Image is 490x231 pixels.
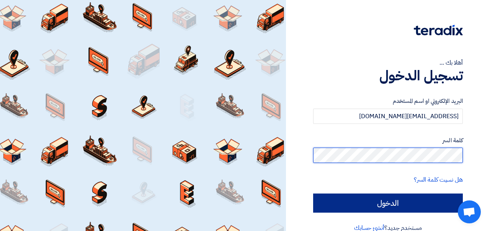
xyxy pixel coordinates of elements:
img: Teradix logo [414,25,463,36]
div: أهلا بك ... [313,58,463,67]
input: الدخول [313,194,463,213]
h1: تسجيل الدخول [313,67,463,84]
label: البريد الإلكتروني او اسم المستخدم [313,97,463,106]
a: هل نسيت كلمة السر؟ [414,175,463,184]
label: كلمة السر [313,136,463,145]
a: Open chat [458,200,481,223]
input: أدخل بريد العمل الإلكتروني او اسم المستخدم الخاص بك ... [313,109,463,124]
